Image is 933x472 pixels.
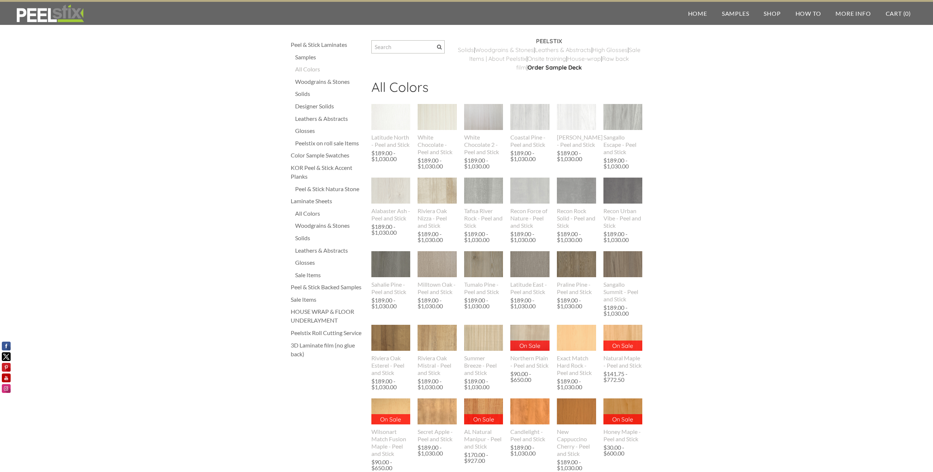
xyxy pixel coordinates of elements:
[295,209,364,218] div: All Colors
[464,354,503,376] div: Summer Breeze - Peel and Stick
[295,126,364,135] a: Glosses
[557,398,596,457] a: New Cappuccino Cherry - Peel and Stick
[418,178,457,204] img: s832171791223022656_p691_i2_w640.jpeg
[510,251,550,295] a: Latitude East - Peel and Stick
[371,398,411,457] a: On Sale Wilsonart Match Fusion Maple - Peel and Stick
[418,354,457,376] div: Riviera Oak Mistral - Peel and Stick
[510,371,550,383] div: $90.00 - $650.00
[603,354,643,369] div: Natural Maple - Peel and Stick
[464,207,503,229] div: Tafisa River Rock - Peel and Stick
[464,178,503,204] img: s832171791223022656_p644_i1_w307.jpeg
[295,89,364,98] a: Solids
[371,398,411,424] img: s832171791223022656_p599_i1_w400.jpeg
[464,452,503,464] div: $170.00 - $927.00
[557,251,596,295] a: Praline Pine - Peel and Stick
[510,398,550,442] a: Candlelight - Peel and Stick
[905,10,909,17] span: 0
[510,281,550,296] div: Latitude East - Peel and Stick
[475,46,531,53] a: Woodgrains & Stone
[418,207,457,229] div: Riviera Oak Nizza - Peel and Stick
[418,104,457,130] img: s832171791223022656_p588_i1_w400.jpeg
[603,281,643,303] div: Sangallo Summit - Peel and Stick
[567,55,601,62] a: House-wrap
[291,197,364,205] a: Laminate Sheets
[295,221,364,230] a: Woodgrains & Stones
[557,325,596,351] img: s832171791223022656_p748_i2_w640.jpeg
[295,185,364,193] div: Peel & Stick Natura Stone
[464,414,503,424] p: On Sale
[295,102,364,111] a: Designer Solids
[535,46,588,53] a: Leathers & Abstract
[418,251,457,295] a: Milltown Oak - Peel and Stick
[371,281,411,296] div: Sahalie Pine - Peel and Stick
[456,37,643,79] div: | | | | | | | |
[510,428,550,443] div: Candlelight - Peel and Stick
[295,271,364,279] a: Sale Items
[464,281,503,296] div: Tumalo Pine - Peel and Stick
[557,459,594,471] div: $189.00 - $1,030.00
[291,307,364,325] a: HOUSE WRAP & FLOOR UNDERLAYMENT
[464,325,503,351] img: s832171791223022656_p587_i1_w400.jpeg
[603,134,643,156] div: Sangallo Escape - Peel and Stick
[528,64,582,71] font: Order Sample Deck
[291,341,364,358] div: 3D Laminate film (no glue back)
[603,305,641,316] div: $189.00 - $1,030.00
[418,104,457,155] a: White Chocolate - Peel and Stick
[295,53,364,62] a: Samples
[291,295,364,304] div: Sale Items
[510,354,550,369] div: Northern Plain - Peel and Stick
[15,4,85,23] img: REFACE SUPPLIES
[557,251,596,277] img: s832171791223022656_p484_i1_w400.jpeg
[371,150,409,162] div: $189.00 - $1,030.00
[603,239,643,290] img: s832171791223022656_p782_i1_w640.jpeg
[295,246,364,255] a: Leathers & Abstracts
[756,2,788,25] a: Shop
[510,150,548,162] div: $189.00 - $1,030.00
[418,281,457,296] div: Milltown Oak - Peel and Stick
[418,178,457,229] a: Riviera Oak Nizza - Peel and Stick
[557,134,596,148] div: [PERSON_NAME] - Peel and Stick
[371,325,411,376] a: Riviera Oak Esterel - Peel and Stick
[603,428,643,443] div: Honey Maple - Peel and Stick
[603,445,643,456] div: $30.00 - $600.00
[510,445,548,456] div: $189.00 - $1,030.00
[681,2,715,25] a: Home
[418,251,457,277] img: s832171791223022656_p482_i1_w400.jpeg
[603,414,643,424] p: On Sale
[557,178,596,229] a: Recon Rock Solid - Peel and Stick
[603,325,643,369] a: On Sale Natural Maple - Peel and Stick
[510,325,550,351] img: s832171791223022656_p857_i1_w2048.jpeg
[295,114,364,123] a: Leathers & Abstracts
[464,239,503,290] img: s832171791223022656_p767_i6_w640.jpeg
[295,258,364,267] a: Glosses
[588,46,591,53] a: s
[603,398,643,442] a: On Sale Honey Maple - Peel and Stick
[510,178,550,229] a: Recon Force of Nature - Peel and Stick
[291,163,364,181] a: KOR Peel & Stick Accent Planks
[295,77,364,86] a: Woodgrains & Stones
[557,325,596,376] a: Exact Match Hard Rock - Peel and Stick
[603,231,641,243] div: $189.00 - $1,030.00
[531,46,534,53] a: s
[371,134,411,148] div: Latitude North - Peel and Stick
[510,104,550,148] a: Coastal Pine - Peel and Stick
[464,251,503,295] a: Tumalo Pine - Peel and Stick
[295,234,364,242] div: Solids
[510,231,548,243] div: $189.00 - $1,030.00
[291,151,364,160] a: Color Sample Swatches
[528,55,566,62] a: Onsite training
[291,328,364,337] a: Peelstix Roll Cutting Service
[557,428,596,457] div: New Cappuccino Cherry - Peel and Stick
[295,65,364,74] a: All Colors
[464,297,502,309] div: $189.00 - $1,030.00
[418,134,457,156] div: White Chocolate - Peel and Stick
